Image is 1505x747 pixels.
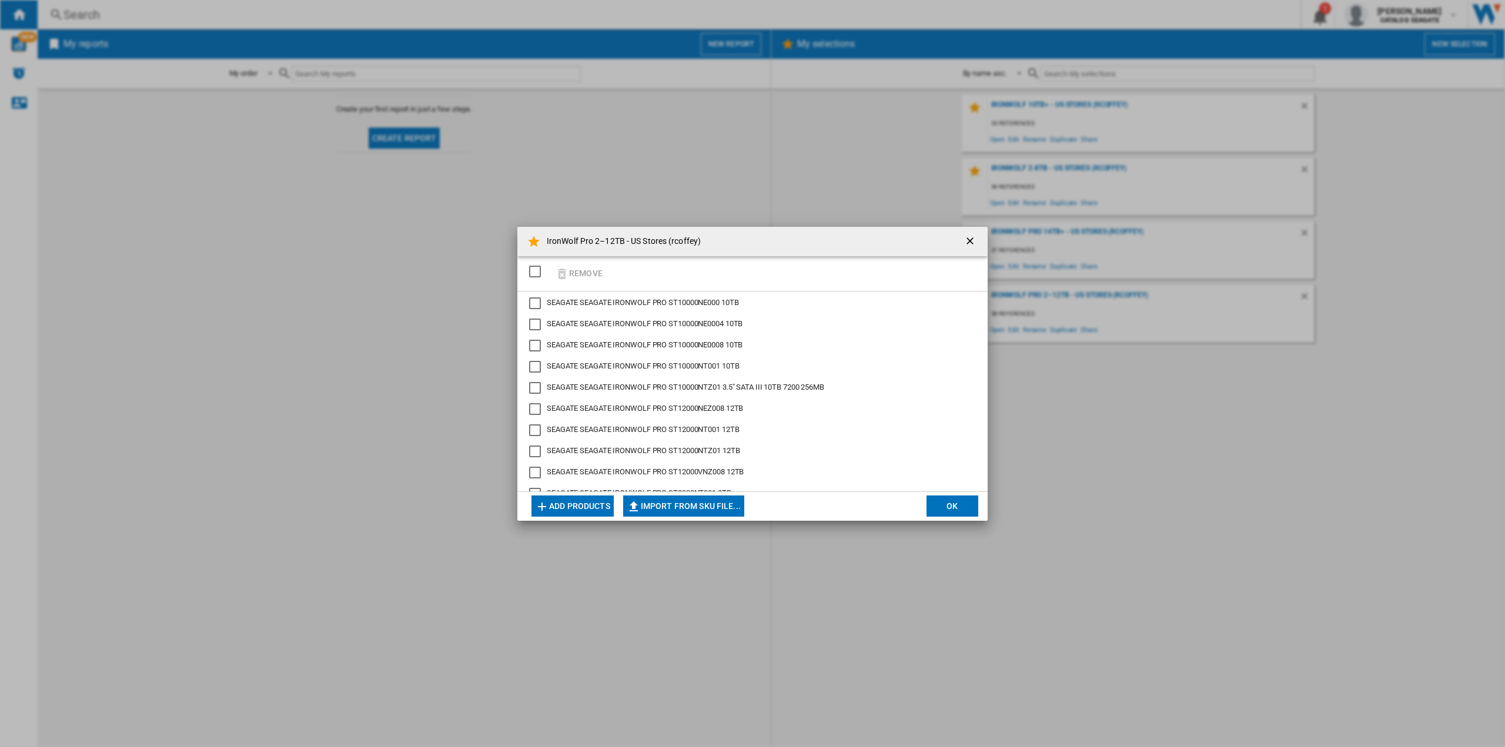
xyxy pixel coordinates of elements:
md-checkbox: SEAGATE IRONWOLF PRO ST10000NE0008 10TB [529,340,966,351]
span: SEAGATE SEAGATE IRONWOLF PRO ST12000NTZ01 12TB [547,446,740,455]
md-checkbox: SEAGATE IRONWOLF PRO ST10000NTZ01 3.5" SATA III 10TB 7200 256MB [529,382,966,394]
h4: IronWolf Pro 2–12TB - US Stores (rcoffey) [541,236,701,247]
button: Import from SKU file... [623,495,744,517]
span: SEAGATE SEAGATE IRONWOLF PRO ST10000NE000 10TB [547,298,738,307]
md-checkbox: SEAGATE IRONWOLF PRO ST10000NE000 10TB [529,297,966,309]
ng-md-icon: getI18NText('BUTTONS.CLOSE_DIALOG') [964,235,978,249]
button: Add products [531,495,614,517]
span: SEAGATE SEAGATE IRONWOLF PRO ST10000NT001 10TB [547,361,739,370]
button: getI18NText('BUTTONS.CLOSE_DIALOG') [959,230,983,253]
span: SEAGATE SEAGATE IRONWOLF PRO ST12000NT001 12TB [547,425,739,434]
md-checkbox: SEAGATE IRONWOLF PRO ST12000NT001 12TB [529,424,966,436]
span: SEAGATE SEAGATE IRONWOLF PRO ST2000NT001 2TB [547,488,731,497]
button: OK [927,495,978,517]
span: SEAGATE SEAGATE IRONWOLF PRO ST10000NTZ01 3.5" SATA III 10TB 7200 256MB [547,383,824,391]
md-checkbox: SEAGATE IRONWOLF PRO ST10000NE0004 10TB [529,319,966,330]
span: SEAGATE SEAGATE IRONWOLF PRO ST12000NEZ008 12TB [547,404,743,413]
span: SEAGATE SEAGATE IRONWOLF PRO ST10000NE0008 10TB [547,340,743,349]
md-checkbox: SEAGATE IRONWOLF PRO ST10000NT001 10TB [529,361,966,373]
md-checkbox: SELECTIONS.EDITION_POPUP.SELECT_DESELECT [529,262,547,282]
md-checkbox: SEAGATE IRONWOLF PRO ST12000VNZ008 12TB [529,467,966,478]
md-checkbox: SEAGATE IRONWOLF PRO ST12000NTZ01 12TB [529,445,966,457]
button: Remove [551,260,606,287]
span: SEAGATE SEAGATE IRONWOLF PRO ST12000VNZ008 12TB [547,467,744,476]
md-checkbox: SEAGATE IRONWOLF PRO ST12000NEZ008 12TB [529,403,966,415]
span: SEAGATE SEAGATE IRONWOLF PRO ST10000NE0004 10TB [547,319,743,328]
md-checkbox: SEAGATE IRONWOLF PRO ST2000NT001 2TB [529,488,966,500]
